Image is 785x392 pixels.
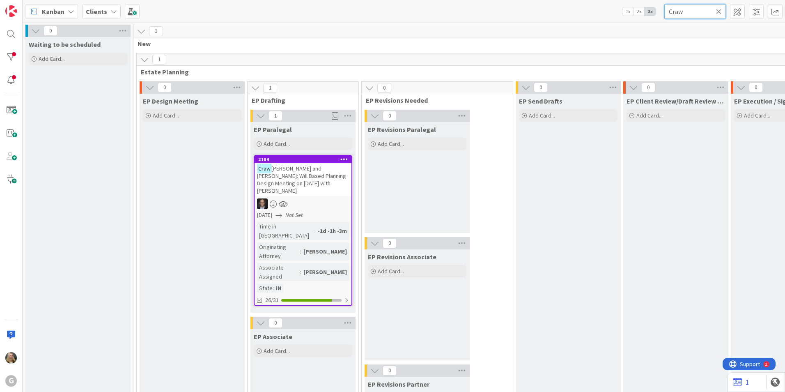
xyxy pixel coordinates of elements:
[158,83,172,92] span: 0
[269,318,282,328] span: 0
[314,226,316,235] span: :
[300,267,301,277] span: :
[5,352,17,364] img: DS
[17,1,37,11] span: Support
[519,97,562,105] span: EP Send Drafts
[664,4,726,19] input: Quick Filter...
[265,296,279,304] span: 26/31
[254,332,292,341] span: EP Associate
[44,26,57,36] span: 0
[42,7,64,16] span: Kanban
[257,211,272,219] span: [DATE]
[5,375,17,387] div: G
[273,284,274,293] span: :
[378,267,404,275] span: Add Card...
[378,140,404,148] span: Add Card...
[645,7,656,16] span: 3x
[634,7,645,16] span: 2x
[43,3,45,10] div: 2
[269,111,282,121] span: 1
[257,165,346,194] span: [PERSON_NAME] and [PERSON_NAME]: Will Based Planning Design Meeting on [DATE] with [PERSON_NAME]
[257,263,300,281] div: Associate Assigned
[368,253,436,261] span: EP Revisions Associate
[5,5,17,17] img: Visit kanbanzone.com
[383,238,397,248] span: 0
[744,112,770,119] span: Add Card...
[257,284,273,293] div: State
[257,242,300,261] div: Originating Attorney
[143,97,198,105] span: EP Design Meeting
[636,112,663,119] span: Add Card...
[29,40,101,48] span: Waiting to be scheduled
[263,83,277,93] span: 1
[153,112,179,119] span: Add Card...
[255,198,351,209] div: JT
[641,83,655,92] span: 0
[257,222,314,240] div: Time in [GEOGRAPHIC_DATA]
[285,211,303,219] i: Not Set
[733,377,749,387] a: 1
[383,366,397,376] span: 0
[252,96,348,104] span: EP Drafting
[301,267,349,277] div: [PERSON_NAME]
[39,55,65,62] span: Add Card...
[255,156,351,196] div: 2104Craw[PERSON_NAME] and [PERSON_NAME]: Will Based Planning Design Meeting on [DATE] with [PERSO...
[258,157,351,162] div: 2104
[264,347,290,355] span: Add Card...
[529,112,555,119] span: Add Card...
[368,125,436,134] span: EP Revisions Paralegal
[86,7,107,16] b: Clients
[301,247,349,256] div: [PERSON_NAME]
[257,198,268,209] img: JT
[749,83,763,92] span: 0
[254,125,292,134] span: EP Paralegal
[622,7,634,16] span: 1x
[255,156,351,163] div: 2104
[383,111,397,121] span: 0
[316,226,349,235] div: -1d -1h -3m
[366,96,503,104] span: EP Revisions Needed
[377,83,391,93] span: 0
[254,155,352,306] a: 2104Craw[PERSON_NAME] and [PERSON_NAME]: Will Based Planning Design Meeting on [DATE] with [PERSO...
[257,164,271,173] mark: Craw
[264,140,290,148] span: Add Card...
[300,247,301,256] span: :
[534,83,548,92] span: 0
[152,55,166,65] span: 1
[149,26,163,36] span: 1
[274,284,283,293] div: IN
[627,97,725,105] span: EP Client Review/Draft Review Meeting
[368,380,429,388] span: EP Revisions Partner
